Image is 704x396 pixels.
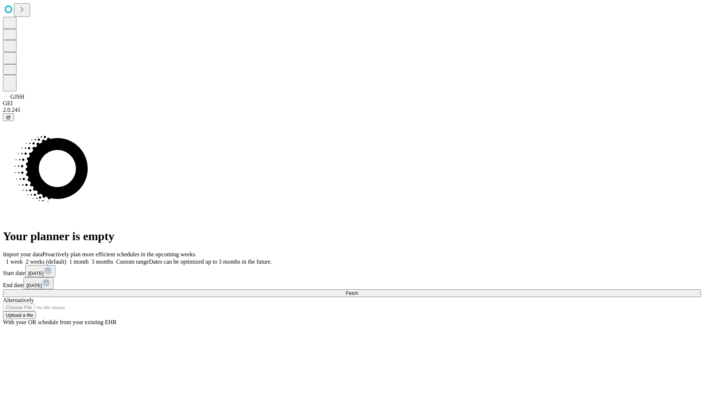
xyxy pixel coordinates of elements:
button: Fetch [3,289,701,297]
button: [DATE] [25,265,55,277]
button: [DATE] [23,277,54,289]
span: [DATE] [26,283,42,288]
button: Upload a file [3,311,36,319]
div: End date [3,277,701,289]
button: @ [3,113,14,121]
div: 2.0.241 [3,107,701,113]
span: 1 month [69,258,89,265]
span: Dates can be optimized up to 3 months in the future. [149,258,272,265]
span: Fetch [346,290,358,296]
h1: Your planner is empty [3,230,701,243]
span: With your OR schedule from your existing EHR [3,319,117,325]
span: Custom range [116,258,149,265]
span: GJSH [10,93,24,100]
span: 2 weeks (default) [26,258,66,265]
span: 3 months [92,258,113,265]
div: Start date [3,265,701,277]
span: Proactively plan more efficient schedules in the upcoming weeks. [43,251,197,257]
span: @ [6,114,11,120]
div: GEI [3,100,701,107]
span: 1 week [6,258,23,265]
span: [DATE] [28,271,44,276]
span: Import your data [3,251,43,257]
span: Alternatively [3,297,34,303]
